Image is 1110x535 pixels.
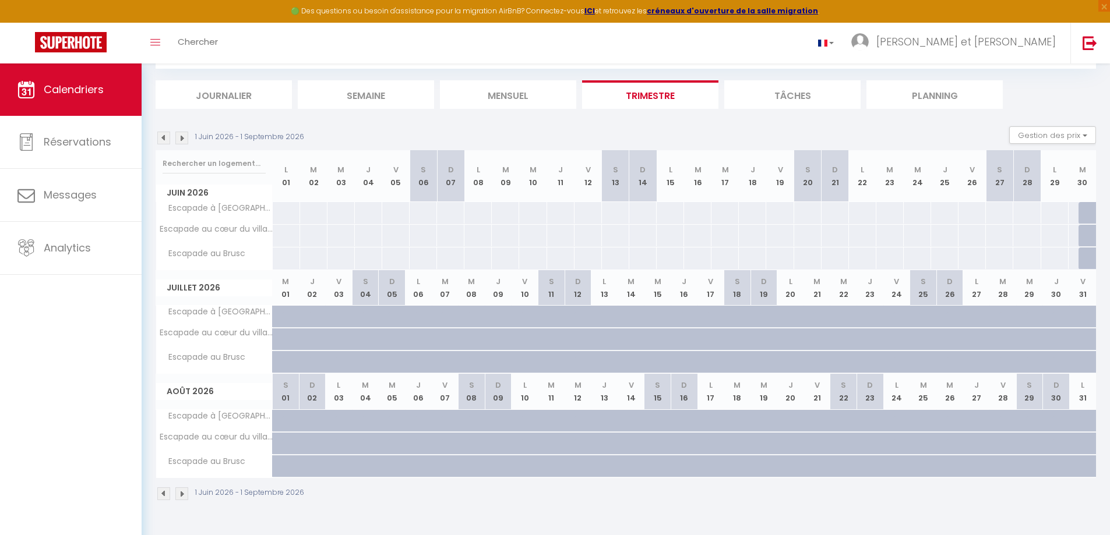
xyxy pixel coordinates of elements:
th: 08 [459,270,485,306]
abbr: D [867,380,873,391]
th: 09 [492,150,519,202]
abbr: M [654,276,661,287]
abbr: D [389,276,395,287]
a: créneaux d'ouverture de la salle migration [647,6,818,16]
th: 08 [459,374,485,409]
abbr: M [628,276,635,287]
abbr: M [813,276,820,287]
abbr: D [832,164,838,175]
abbr: L [284,164,288,175]
abbr: L [337,380,340,391]
abbr: J [416,380,421,391]
abbr: M [999,276,1006,287]
abbr: L [895,380,898,391]
span: Escapade au Brusc [158,455,248,468]
abbr: V [442,380,447,391]
p: 1 Juin 2026 - 1 Septembre 2026 [195,487,304,498]
th: 30 [1043,270,1070,306]
abbr: D [681,380,687,391]
img: logout [1083,36,1097,50]
span: Août 2026 [156,383,272,400]
th: 15 [644,374,671,409]
abbr: V [1000,380,1006,391]
abbr: J [496,276,501,287]
span: Chercher [178,36,218,48]
abbr: D [761,276,767,287]
span: Escapade à [GEOGRAPHIC_DATA] [158,202,274,215]
th: 09 [485,270,512,306]
abbr: M [840,276,847,287]
abbr: M [695,164,702,175]
abbr: S [469,380,474,391]
img: Super Booking [35,32,107,52]
th: 12 [565,270,591,306]
abbr: V [815,380,820,391]
th: 28 [990,374,1017,409]
th: 02 [300,150,327,202]
abbr: J [366,164,371,175]
th: 16 [671,374,697,409]
th: 06 [405,270,432,306]
li: Semaine [298,80,434,109]
th: 29 [1041,150,1069,202]
abbr: J [974,380,979,391]
th: 11 [538,374,565,409]
abbr: D [1024,164,1030,175]
li: Planning [866,80,1003,109]
abbr: S [613,164,618,175]
abbr: M [282,276,289,287]
th: 08 [464,150,492,202]
span: Juin 2026 [156,185,272,201]
abbr: V [970,164,975,175]
abbr: M [920,380,927,391]
abbr: D [575,276,581,287]
abbr: J [682,276,686,287]
th: 24 [883,270,910,306]
abbr: L [1053,164,1056,175]
span: Escapade à [GEOGRAPHIC_DATA] [158,410,274,423]
th: 27 [986,150,1013,202]
li: Journalier [156,80,292,109]
abbr: M [946,380,953,391]
th: 05 [382,150,410,202]
th: 22 [849,150,876,202]
th: 04 [355,150,382,202]
th: 12 [575,150,602,202]
abbr: M [442,276,449,287]
abbr: V [393,164,399,175]
abbr: L [602,276,606,287]
th: 20 [794,150,822,202]
input: Rechercher un logement... [163,153,266,174]
abbr: S [1027,380,1032,391]
th: 21 [804,270,830,306]
abbr: L [417,276,420,287]
abbr: L [1081,380,1084,391]
abbr: L [709,380,713,391]
abbr: M [548,380,555,391]
th: 04 [352,374,379,409]
abbr: M [362,380,369,391]
th: 31 [1069,270,1096,306]
th: 01 [273,270,299,306]
th: 15 [644,270,671,306]
th: 03 [326,270,353,306]
th: 14 [618,374,644,409]
th: 21 [804,374,830,409]
abbr: M [914,164,921,175]
th: 16 [671,270,697,306]
th: 20 [777,374,804,409]
abbr: J [943,164,947,175]
th: 18 [724,270,751,306]
th: 31 [1069,374,1096,409]
th: 02 [299,270,326,306]
abbr: M [530,164,537,175]
th: 19 [766,150,794,202]
th: 28 [990,270,1017,306]
th: 10 [519,150,547,202]
th: 11 [538,270,565,306]
abbr: S [655,380,660,391]
th: 16 [684,150,711,202]
abbr: M [1026,276,1033,287]
th: 23 [876,150,904,202]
